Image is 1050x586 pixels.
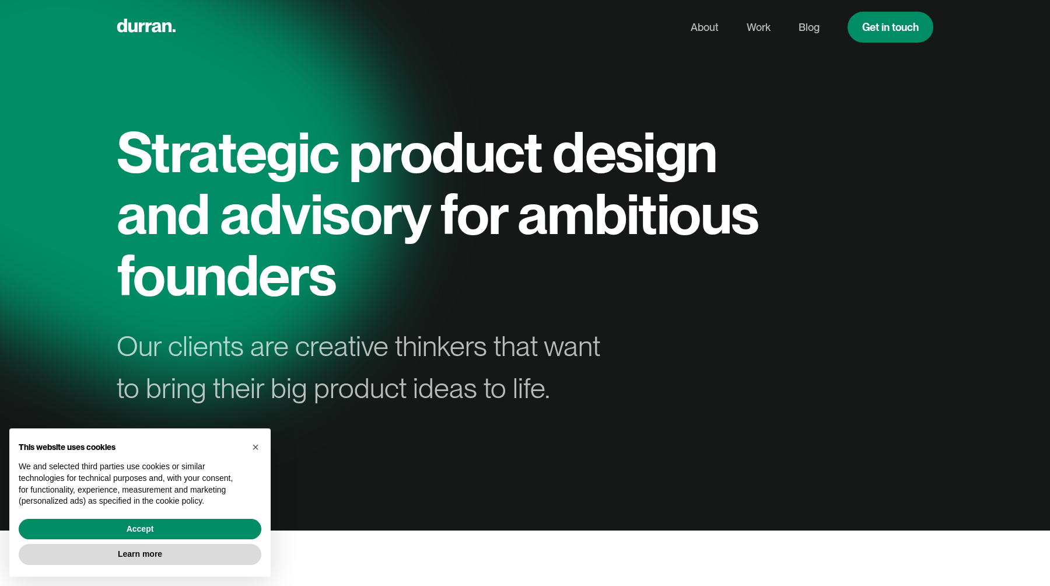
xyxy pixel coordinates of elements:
[117,121,770,306] h1: Strategic product design and advisory for ambitious founders
[848,12,933,43] a: Get in touch
[19,442,243,452] h2: This website uses cookies
[19,544,261,565] button: Learn more
[19,461,243,507] p: We and selected third parties use cookies or similar technologies for technical purposes and, wit...
[691,16,719,39] a: About
[246,438,265,456] button: Close this notice
[117,325,621,409] div: Our clients are creative thinkers that want to bring their big product ideas to life.
[117,16,176,39] a: home
[799,16,820,39] a: Blog
[252,441,259,454] span: ×
[747,16,771,39] a: Work
[19,519,261,540] button: Accept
